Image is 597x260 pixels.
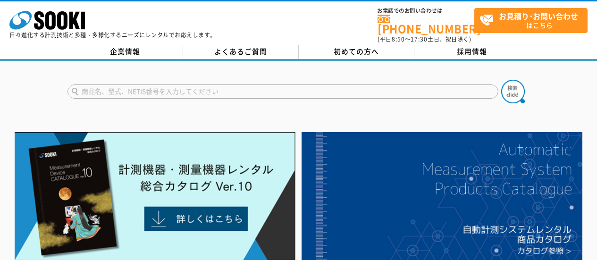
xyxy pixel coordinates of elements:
[299,45,414,59] a: 初めての方へ
[392,35,405,43] span: 8:50
[378,8,474,14] span: お電話でのお問い合わせは
[501,80,525,103] img: btn_search.png
[67,84,498,99] input: 商品名、型式、NETIS番号を入力してください
[334,46,379,57] span: 初めての方へ
[414,45,530,59] a: 採用情報
[474,8,588,33] a: お見積り･お問い合わせはこちら
[499,10,578,22] strong: お見積り･お問い合わせ
[411,35,428,43] span: 17:30
[378,35,471,43] span: (平日 ～ 土日、祝日除く)
[378,15,474,34] a: [PHONE_NUMBER]
[67,45,183,59] a: 企業情報
[183,45,299,59] a: よくあるご質問
[9,32,216,38] p: 日々進化する計測技術と多種・多様化するニーズにレンタルでお応えします。
[479,8,587,32] span: はこちら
